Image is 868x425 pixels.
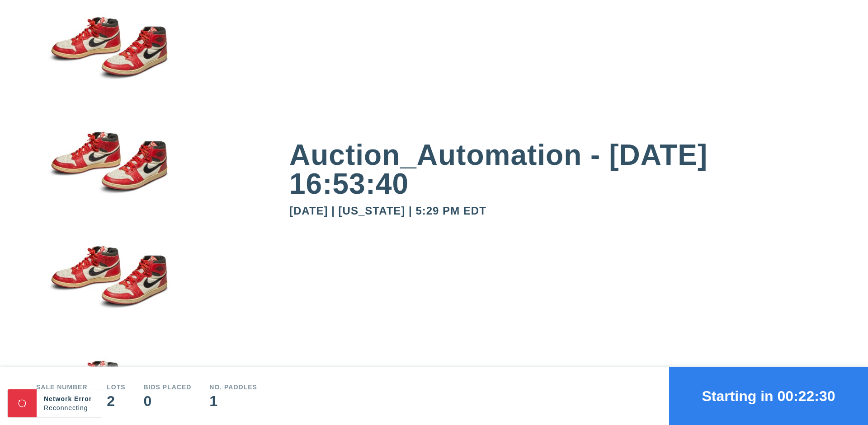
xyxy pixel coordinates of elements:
div: Sale number [36,384,89,390]
div: Lots [107,384,125,390]
div: Auction_Automation - [DATE] 16:53:40 [289,140,832,198]
div: Network Error [44,394,94,403]
button: Starting in 00:22:30 [669,367,868,425]
div: 1 [209,394,257,408]
div: 2 [107,394,125,408]
div: 0 [144,394,192,408]
div: Bids Placed [144,384,192,390]
div: [DATE] | [US_STATE] | 5:29 PM EDT [289,205,832,216]
img: small [36,115,181,229]
div: No. Paddles [209,384,257,390]
div: Reconnecting [44,403,94,412]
